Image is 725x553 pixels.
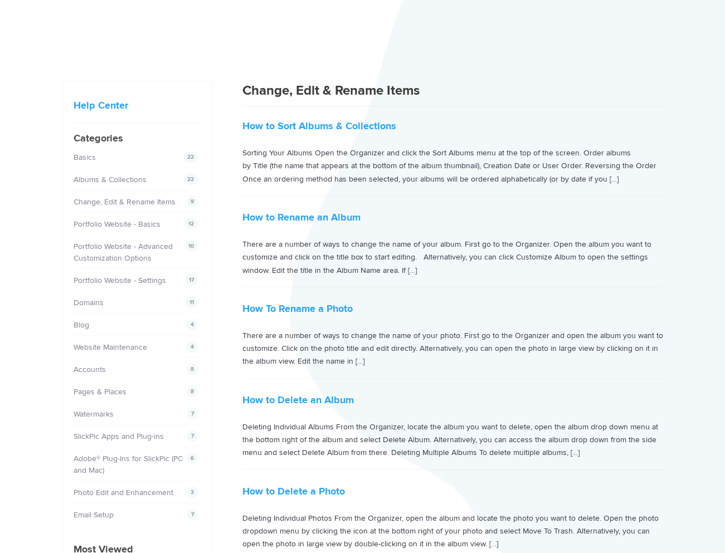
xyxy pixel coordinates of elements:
span: 3 [187,487,198,498]
span: Change, Edit & Rename Items [242,82,420,99]
a: Portfolio Website - Settings [74,276,166,285]
a: Email Setup [74,510,114,520]
a: Albums & Collections [74,175,147,184]
h4: Categories [74,131,201,146]
span: 22 [183,174,198,185]
span: 10 [184,241,198,252]
a: Blog [74,320,89,330]
p: There are a number of ways to change the name of your photo. First go to the Organizer and open t... [242,329,664,368]
p: Deleting Individual Photos From the Organizer, open the album and locate the photo you want to de... [242,512,664,551]
a: How to Delete a Photo [242,485,345,497]
a: Portfolio Website - Advanced Customization Options [74,242,173,263]
a: Website Maintenance [74,342,147,352]
span: 6 [187,453,198,464]
p: There are a number of ways to change the name of your album. First go to the Organizer. Open the ... [242,238,664,277]
span: 8 [187,386,198,397]
p: Sorting Your Albums Open the Organizer and click the Sort Albums menu at the top of the screen. O... [242,146,664,185]
p: Deleting Individual Albums From the Organizer, locate the album you want to delete, open the albu... [242,420,664,459]
a: Portfolio Website - Basics [74,219,160,229]
a: How to Sort Albums & Collections [242,120,396,132]
span: 17 [185,275,198,286]
span: 11 [186,297,198,308]
a: SlickPic Apps and Plug-ins [74,432,164,441]
a: Pages & Places [74,387,126,397]
a: Change, Edit & Rename Items [74,197,176,207]
span: 7 [187,509,198,520]
a: Adobe® Plug-Ins for SlickPic (PC and Mac) [74,454,183,475]
span: 9 [187,196,198,207]
span: 4 [187,341,198,353]
a: How to Delete an Album [242,394,354,406]
a: Basics [74,153,96,162]
span: 12 [184,218,198,229]
a: Domains [74,298,104,307]
a: Photo Edit and Enhancement [74,488,173,497]
span: 4 [187,319,198,330]
span: 22 [183,151,198,163]
span: 7 [187,430,198,442]
span: 8 [187,364,198,375]
a: Accounts [74,365,106,374]
a: How To Rename a Photo [242,302,353,315]
a: Help Center [74,99,128,111]
span: 7 [187,408,198,419]
a: Watermarks [74,409,114,419]
a: How to Rename an Album [242,211,361,223]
